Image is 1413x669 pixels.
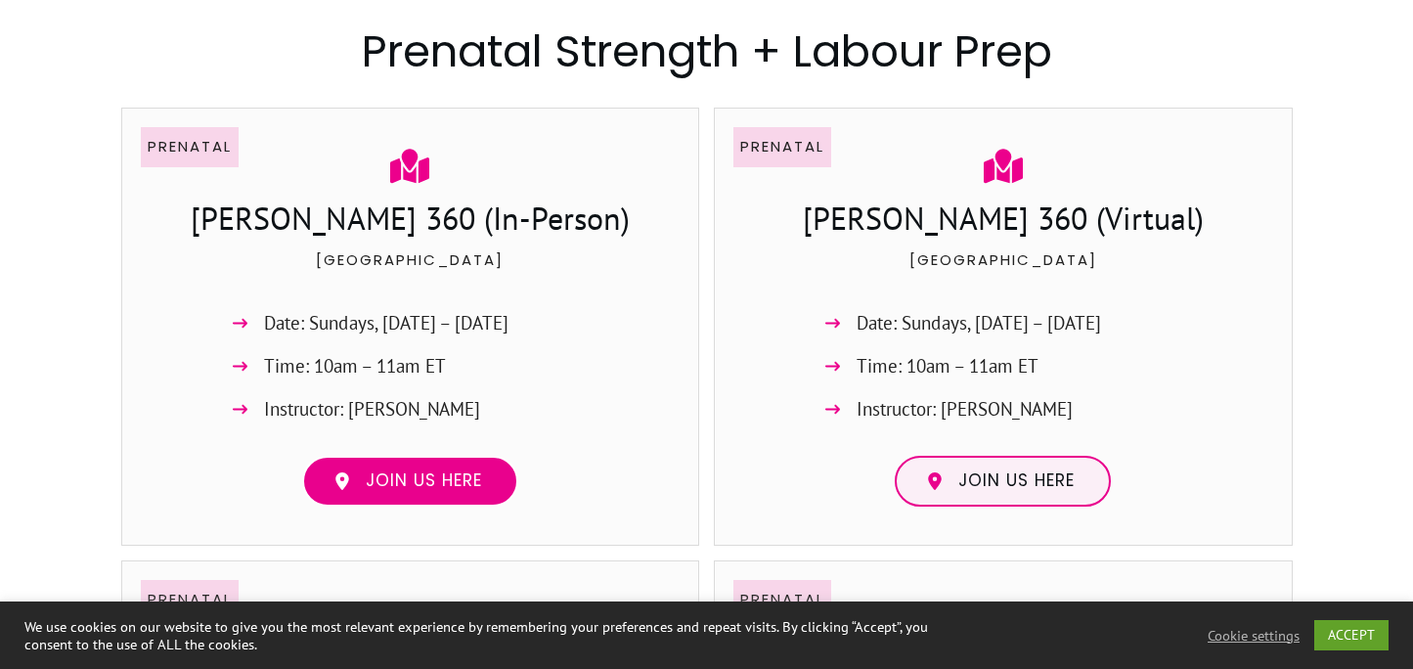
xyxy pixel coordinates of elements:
a: Join us here [895,456,1111,507]
h3: [PERSON_NAME] 360 (Virtual) [734,197,1272,245]
a: ACCEPT [1314,620,1389,650]
h2: Prenatal Strength + Labour Prep [121,21,1293,106]
span: Time: 10am – 11am ET [857,350,1038,382]
span: Instructor: [PERSON_NAME] [264,393,480,425]
span: Join us here [958,470,1075,492]
h3: [PERSON_NAME] 360 (In-Person) [142,197,680,245]
p: Prenatal [148,587,232,612]
p: [GEOGRAPHIC_DATA] [142,247,680,296]
span: Instructor: [PERSON_NAME] [857,393,1073,425]
p: [GEOGRAPHIC_DATA] [734,247,1272,296]
p: Prenatal [148,134,232,159]
span: Time: 10am – 11am ET [264,350,446,382]
span: Date: Sundays, [DATE] – [DATE] [264,307,508,339]
span: Join us here [366,470,482,492]
span: Date: Sundays, [DATE] – [DATE] [857,307,1101,339]
a: Join us here [302,456,518,507]
p: Prenatal [740,587,824,612]
div: We use cookies on our website to give you the most relevant experience by remembering your prefer... [24,618,980,653]
a: Cookie settings [1208,627,1300,645]
p: Prenatal [740,134,824,159]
